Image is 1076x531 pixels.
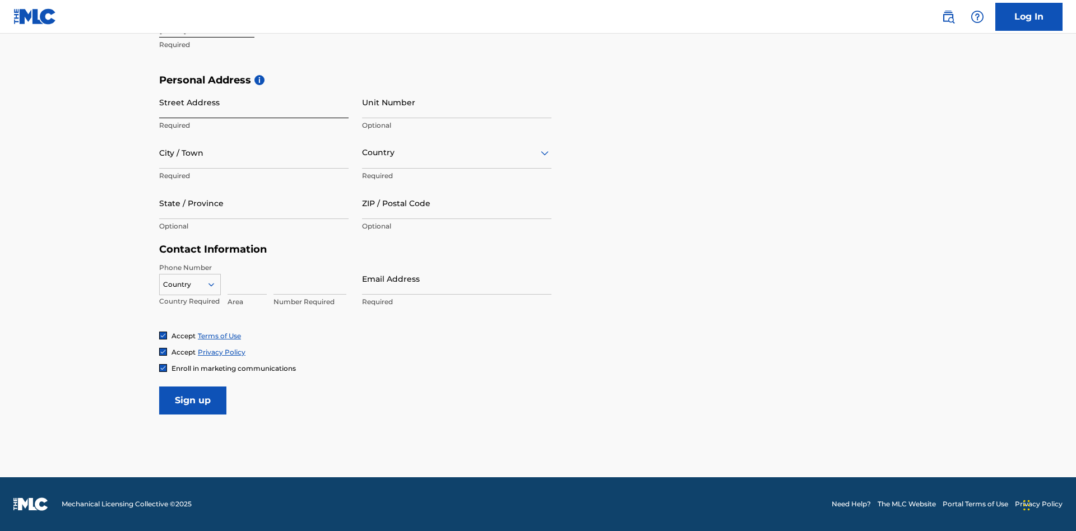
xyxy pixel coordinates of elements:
[159,221,349,231] p: Optional
[171,348,196,356] span: Accept
[966,6,989,28] div: Help
[171,364,296,372] span: Enroll in marketing communications
[159,40,349,50] p: Required
[159,120,349,131] p: Required
[159,243,551,256] h5: Contact Information
[878,499,936,509] a: The MLC Website
[362,171,551,181] p: Required
[228,297,267,307] p: Area
[941,10,955,24] img: search
[362,221,551,231] p: Optional
[995,3,1063,31] a: Log In
[171,332,196,340] span: Accept
[13,497,48,511] img: logo
[160,348,166,355] img: checkbox
[159,296,221,306] p: Country Required
[971,10,984,24] img: help
[159,74,917,87] h5: Personal Address
[362,297,551,307] p: Required
[937,6,959,28] a: Public Search
[1020,477,1076,531] iframe: Chat Widget
[943,499,1008,509] a: Portal Terms of Use
[160,332,166,339] img: checkbox
[159,386,226,414] input: Sign up
[1023,488,1030,522] div: Drag
[160,365,166,371] img: checkbox
[62,499,192,509] span: Mechanical Licensing Collective © 2025
[832,499,871,509] a: Need Help?
[13,8,57,25] img: MLC Logo
[273,297,346,307] p: Number Required
[362,120,551,131] p: Optional
[1015,499,1063,509] a: Privacy Policy
[159,171,349,181] p: Required
[254,75,265,85] span: i
[198,332,241,340] a: Terms of Use
[198,348,245,356] a: Privacy Policy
